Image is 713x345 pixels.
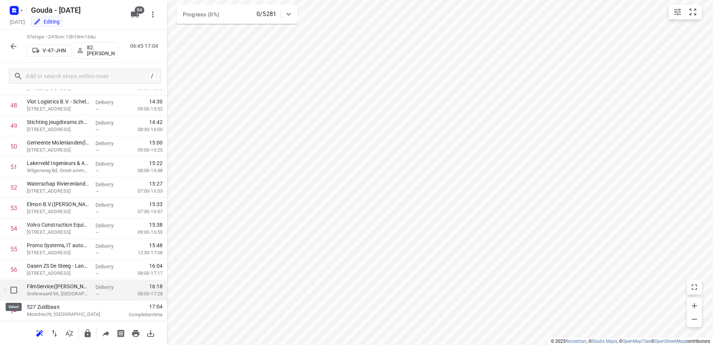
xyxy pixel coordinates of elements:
[27,159,89,167] p: Lakerveld Ingenieurs & Architecten(Marja Blom)
[10,246,17,253] div: 55
[95,189,99,194] span: —
[685,4,700,19] button: Fit zoom
[654,339,685,344] a: OpenStreetMap
[95,230,99,235] span: —
[10,122,17,130] div: 49
[149,98,163,105] span: 14:30
[27,34,118,41] p: 57 stops • 241km • 10h19m
[27,221,89,229] p: Volvo Construction Equipment B.V. (Regina Kim)
[149,221,163,229] span: 15:38
[95,242,123,250] p: Delivery
[670,4,685,19] button: Map settings
[26,71,148,82] input: Add or search stops within route
[126,126,163,133] p: 08:30-16:00
[27,201,89,208] p: Elmon B.V.(Monique Broer)
[95,181,123,188] p: Delivery
[27,167,89,174] p: Wilgenweg 8d, Groot-ammers
[27,187,89,195] p: Wilgenweg 6, Groot-ammers
[80,326,95,341] button: Lock route
[95,250,99,256] span: —
[10,184,17,191] div: 52
[27,44,72,56] button: V-47-JHN
[27,262,89,270] p: Oasen ZS De Steeg - Langerak(Marijn de Vries)
[95,168,99,174] span: —
[27,180,89,187] p: Waterschap Rivierenland - RWZI Groot-Ammers(Marjon Spitsbaard)
[126,290,163,298] p: 08:00-17:28
[149,201,163,208] span: 15:33
[27,105,89,113] p: Griendweg 40, Schelluinen
[27,208,89,215] p: Ambachtsweg 25, Groot-ammers
[95,263,123,270] p: Delivery
[27,249,89,257] p: [STREET_ADDRESS]
[126,229,163,236] p: 09:00-16:59
[95,222,123,229] p: Delivery
[126,249,163,257] p: 12:30-17:08
[10,225,17,232] div: 54
[149,262,163,270] span: 16:04
[87,44,114,56] p: 82. [PERSON_NAME]
[98,329,113,336] span: Share route
[113,303,163,310] span: 17:04
[95,201,123,209] p: Delivery
[149,283,163,290] span: 16:18
[592,339,617,344] a: Stadia Maps
[177,4,298,24] div: Progress (0%)0/5281
[85,34,95,40] span: 104u
[145,7,160,22] button: More
[10,205,17,212] div: 53
[149,180,163,187] span: 15:27
[32,329,47,336] span: Reoptimize route
[126,105,163,113] p: 09:00-15:52
[27,242,89,249] p: Promo Systems, IT automatisering, systeembeheer, netwerken, cloud en telefonie(Marco Eegdeman)
[257,10,276,19] p: 0/5281
[113,329,128,336] span: Print shipping labels
[149,242,163,249] span: 15:48
[126,270,163,277] p: 08:00-17:17
[143,329,158,336] span: Download route
[126,208,163,215] p: 07:30-16:57
[130,42,161,50] p: 06:45-17:04
[27,146,89,154] p: [STREET_ADDRESS]
[128,7,142,22] button: 94
[113,311,163,318] p: Completion time
[126,167,163,174] p: 08:00-16:48
[128,329,143,336] span: Print route
[27,290,89,298] p: Grotewaard 9A, Noordeloos
[126,187,163,195] p: 07:00-16:53
[149,118,163,126] span: 14:42
[27,139,89,146] p: Gemeente Molenlanden(llse Dijkhof-SInke )
[27,229,89,236] p: Energieweg 5, Groot-ammers
[551,339,710,344] li: © 2025 , © , © © contributors
[135,6,144,14] span: 94
[7,18,28,26] h5: Project date
[27,270,89,277] p: [STREET_ADDRESS]
[83,34,85,40] span: •
[73,42,118,59] button: 82. [PERSON_NAME]
[95,160,123,168] p: Delivery
[10,164,17,171] div: 51
[149,159,163,167] span: 15:22
[566,339,587,344] a: Routetitan
[62,329,77,336] span: Sort by time window
[43,47,66,53] p: V-47-JHN
[10,102,17,109] div: 48
[28,4,125,16] h5: Rename
[47,329,62,336] span: Reverse route
[27,126,89,133] p: Kastanjeplein 8, Giessenburg
[10,266,17,273] div: 56
[149,139,163,146] span: 15:00
[95,209,99,215] span: —
[34,18,60,25] div: You are currently in edit mode.
[27,118,89,126] p: Stichting jeugdteams zhz - Sociaal Wijkteam - Giessenburg(Lut Leijs)
[27,311,104,318] p: Moordrecht, [GEOGRAPHIC_DATA]
[95,140,123,147] p: Delivery
[95,271,99,276] span: —
[95,127,99,133] span: —
[669,4,702,19] div: small contained button group
[95,106,99,112] span: —
[183,11,219,18] span: Progress (0%)
[622,339,651,344] a: OpenMapTiles
[95,99,123,106] p: Delivery
[148,72,156,80] div: /
[126,146,163,154] p: 09:00-16:25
